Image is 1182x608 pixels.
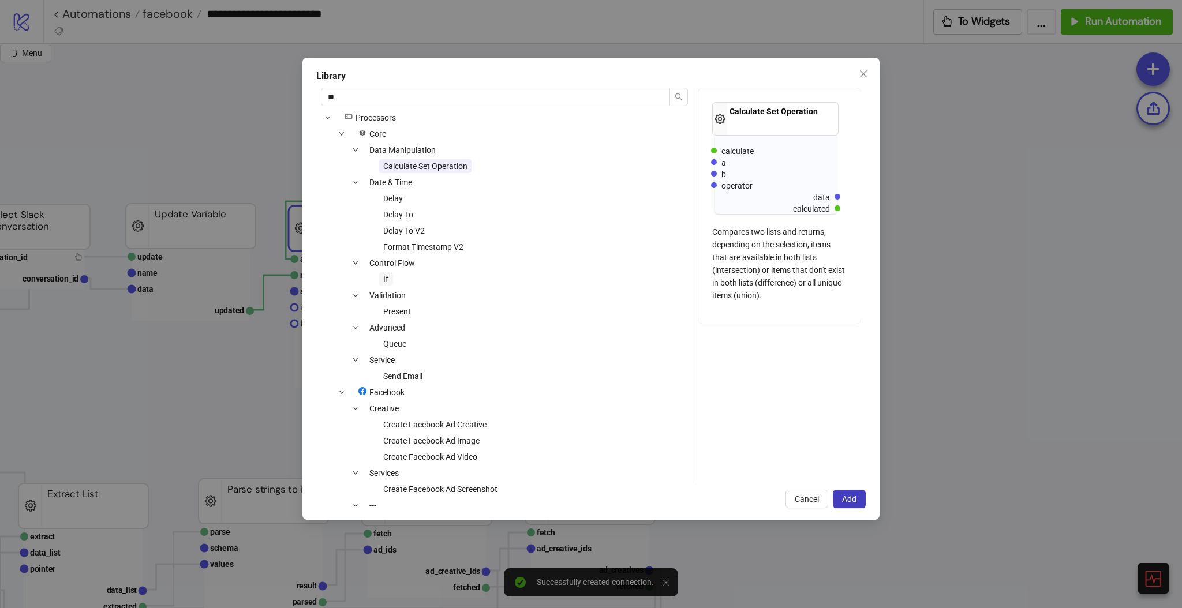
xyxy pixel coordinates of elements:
span: Delay To [379,208,418,222]
div: calculated [793,202,830,215]
span: Calculate Set Operation [383,162,467,171]
span: down [353,292,358,298]
div: operator [721,179,836,192]
span: Create Facebook Ad Video [383,452,477,461]
span: Data Manipulation [365,143,440,157]
span: Create Facebook Ad Creative [383,420,487,429]
span: Service [365,353,399,367]
span: Facebook [351,385,409,399]
button: Close [854,65,873,83]
span: Create Facebook Ad Image [383,436,480,445]
span: Validation [369,291,406,300]
span: search [675,93,683,101]
div: b [721,168,836,181]
span: down [353,260,358,266]
span: Service [369,355,395,365]
span: Create Facebook Ad Screenshot [379,482,502,496]
span: Delay To V2 [383,226,425,235]
span: down [339,131,345,137]
span: Facebook [369,388,405,397]
div: data [813,191,830,204]
span: Format Timestamp V2 [383,242,463,252]
span: down [325,115,331,121]
span: close [859,69,868,78]
span: Delay To [383,210,413,219]
span: Present [383,307,411,316]
span: down [353,325,358,331]
span: Control Flow [369,258,415,268]
span: down [353,470,358,476]
span: Core [351,127,391,141]
span: If [383,275,388,284]
span: Present [379,305,416,318]
div: a [721,156,836,169]
span: Date & Time [369,178,412,187]
span: Add [842,494,856,504]
span: Core [369,129,386,138]
div: Compares two lists and returns, depending on the selection, items that are available in both list... [712,226,847,302]
span: Cancel [795,494,819,504]
span: Processors [337,111,401,125]
button: Cancel [785,490,828,508]
span: Advanced [369,323,405,332]
button: Add [833,490,866,508]
div: calculate [721,145,836,157]
span: Delay [379,192,407,205]
span: Data Manipulation [369,145,436,155]
div: Library [316,69,866,83]
span: down [339,389,345,395]
span: Create Facebook Ad Image [379,434,484,448]
span: Advanced [365,321,410,335]
span: Services [369,468,399,478]
span: Queue [383,339,406,348]
span: Delay To V2 [379,224,429,238]
span: --- [369,501,376,510]
span: Control Flow [365,256,420,270]
div: Calculate Set Operation [727,103,820,127]
span: Send Email [379,369,427,383]
span: down [353,147,358,153]
span: down [353,502,358,508]
span: If [379,272,393,286]
span: down [353,406,358,411]
span: --- [365,498,381,512]
span: Queue [379,337,411,351]
span: Processors [356,113,396,122]
span: Services [365,466,403,480]
span: Date & Time [365,175,417,189]
span: Creative [365,401,403,415]
span: Validation [365,288,410,302]
span: Send Email [383,371,422,381]
span: Create Facebook Ad Creative [379,418,491,431]
span: Format Timestamp V2 [379,240,468,254]
span: Create Facebook Ad Video [379,450,482,464]
span: Creative [369,404,399,413]
span: down [353,179,358,185]
span: down [353,357,358,363]
span: Create Facebook Ad Screenshot [383,485,498,494]
span: Delay [383,194,403,203]
span: Calculate Set Operation [379,159,472,173]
